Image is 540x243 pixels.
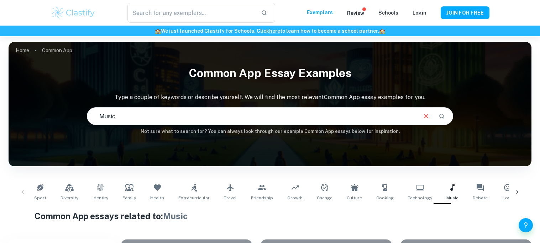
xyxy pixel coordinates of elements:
[436,110,448,122] button: Search
[51,6,96,20] img: Clastify logo
[93,195,108,201] span: Identity
[163,211,188,221] span: Music
[347,9,364,17] p: Review
[1,27,539,35] h6: We just launched Clastify for Schools. Click to learn how to become a school partner.
[87,106,416,126] input: E.g. I love building drones, I used to be ashamed of my name...
[61,195,78,201] span: Diversity
[269,28,280,34] a: here
[441,6,489,19] button: JOIN FOR FREE
[9,128,531,135] h6: Not sure what to search for? You can always look through our example Common App essays below for ...
[419,109,433,123] button: Clear
[251,195,273,201] span: Friendship
[317,195,332,201] span: Change
[127,3,255,23] input: Search for any exemplars...
[35,210,505,222] h1: Common App essays related to:
[378,10,398,16] a: Schools
[16,45,29,55] a: Home
[34,195,46,201] span: Sport
[122,195,136,201] span: Family
[9,93,531,102] p: Type a couple of keywords or describe yourself. We will find the most relevant Common App essay e...
[150,195,164,201] span: Health
[9,62,531,85] h1: Common App Essay Examples
[42,47,72,54] p: Common App
[224,195,237,201] span: Travel
[473,195,488,201] span: Debate
[446,195,458,201] span: Music
[376,195,394,201] span: Cooking
[519,218,533,232] button: Help and Feedback
[307,9,333,16] p: Exemplars
[178,195,210,201] span: Extracurricular
[347,195,362,201] span: Culture
[413,10,426,16] a: Login
[287,195,303,201] span: Growth
[408,195,432,201] span: Technology
[503,195,513,201] span: Loss
[379,28,385,34] span: 🏫
[155,28,161,34] span: 🏫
